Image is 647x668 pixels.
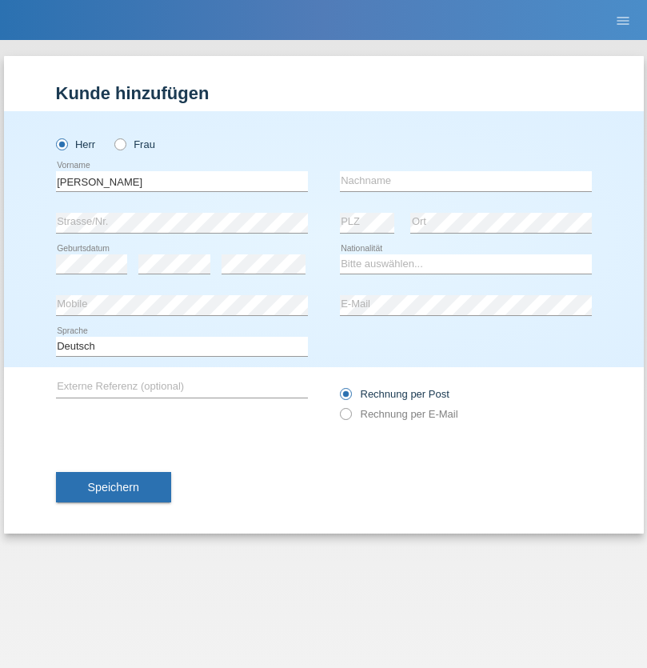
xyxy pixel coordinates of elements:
[340,388,350,408] input: Rechnung per Post
[607,15,639,25] a: menu
[56,83,592,103] h1: Kunde hinzufügen
[615,13,631,29] i: menu
[88,481,139,494] span: Speichern
[114,138,125,149] input: Frau
[56,472,171,502] button: Speichern
[340,408,350,428] input: Rechnung per E-Mail
[114,138,155,150] label: Frau
[340,408,458,420] label: Rechnung per E-Mail
[56,138,66,149] input: Herr
[56,138,96,150] label: Herr
[340,388,449,400] label: Rechnung per Post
